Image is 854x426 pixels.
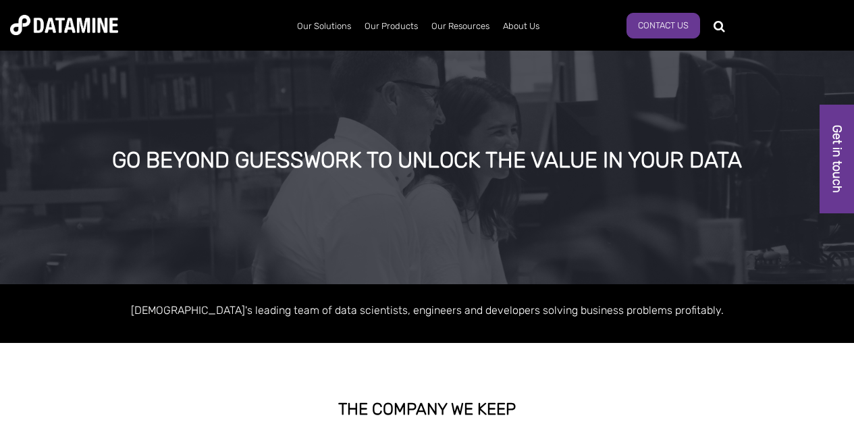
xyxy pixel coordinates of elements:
a: Our Products [358,9,425,44]
a: Our Solutions [290,9,358,44]
a: Contact us [626,13,700,38]
a: Our Resources [425,9,496,44]
p: [DEMOGRAPHIC_DATA]'s leading team of data scientists, engineers and developers solving business p... [43,301,812,319]
a: Get in touch [820,105,854,213]
strong: THE COMPANY WE KEEP [338,400,516,419]
a: About Us [496,9,546,44]
div: GO BEYOND GUESSWORK TO UNLOCK THE VALUE IN YOUR DATA [103,149,751,173]
img: Datamine [10,15,118,35]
